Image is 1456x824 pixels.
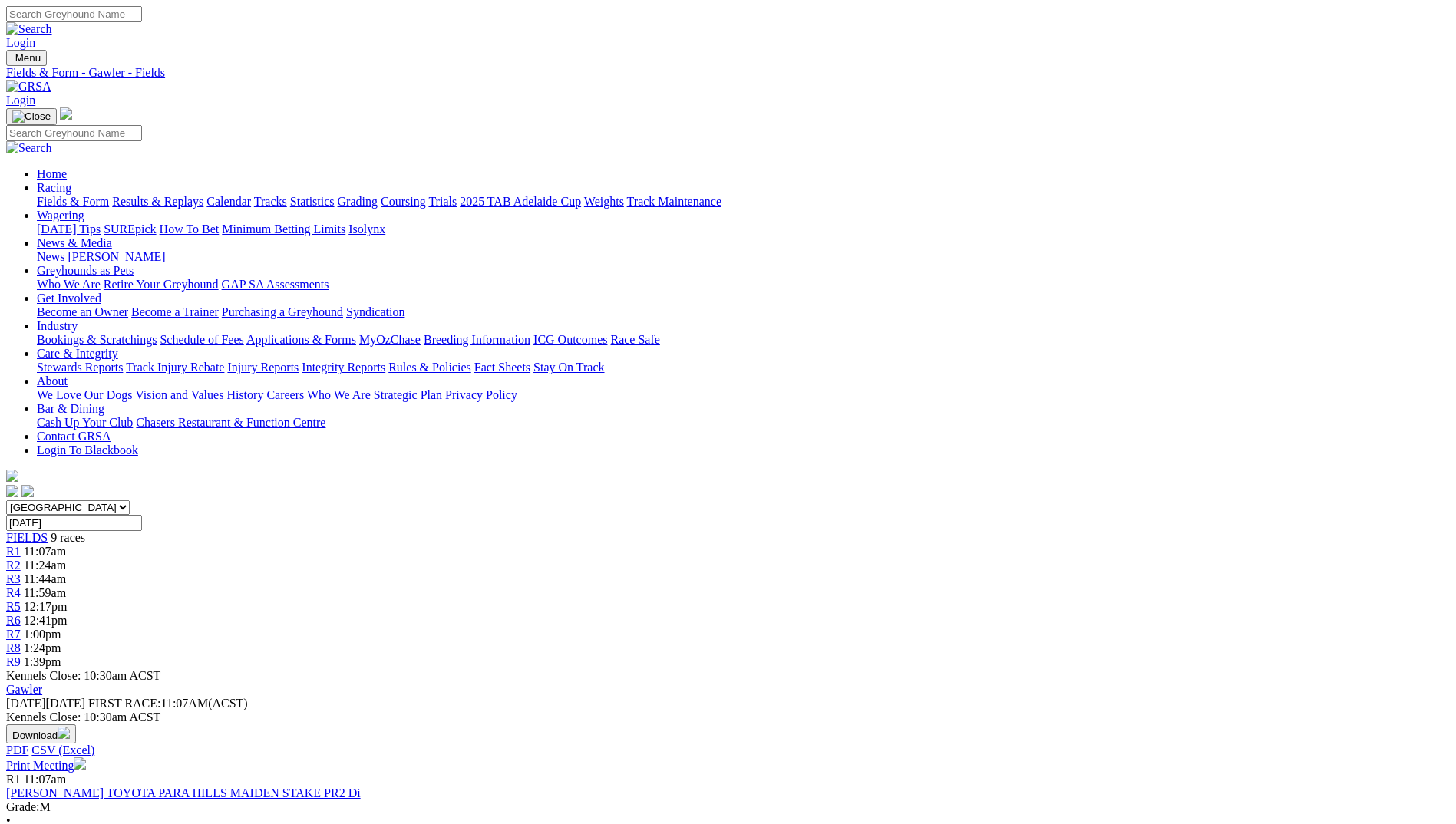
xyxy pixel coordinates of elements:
[37,181,71,194] a: Racing
[58,727,70,739] img: download.svg
[37,319,78,332] a: Industry
[37,264,134,277] a: Greyhounds as Pets
[533,333,607,346] a: ICG Outcomes
[37,416,1450,430] div: Bar & Dining
[104,222,156,236] a: SUREpick
[135,388,223,401] a: Vision and Values
[6,66,1450,80] a: Fields & Form - Gawler - Fields
[24,600,68,613] span: 12:17pm
[346,305,404,318] a: Syndication
[348,222,385,236] a: Isolynx
[31,743,94,756] a: CSV (Excel)
[6,743,1450,757] div: Download
[460,195,581,208] a: 2025 TAB Adelaide Cup
[6,628,21,641] a: R7
[6,108,57,125] button: Toggle navigation
[37,292,101,305] a: Get Involved
[37,443,138,456] a: Login To Blackbook
[37,305,1450,319] div: Get Involved
[6,586,21,599] a: R4
[627,195,721,208] a: Track Maintenance
[6,6,142,22] input: Search
[37,278,101,291] a: Who We Are
[37,250,1450,264] div: News & Media
[307,388,371,401] a: Who We Are
[424,333,530,346] a: Breeding Information
[37,209,84,222] a: Wagering
[37,388,1450,402] div: About
[584,195,624,208] a: Weights
[15,52,41,64] span: Menu
[290,195,335,208] a: Statistics
[104,278,219,291] a: Retire Your Greyhound
[160,333,243,346] a: Schedule of Fees
[6,22,52,36] img: Search
[51,531,85,544] span: 9 races
[6,600,21,613] a: R5
[6,80,51,94] img: GRSA
[37,374,68,387] a: About
[6,141,52,155] img: Search
[37,347,118,360] a: Care & Integrity
[6,683,42,696] a: Gawler
[6,773,21,786] span: R1
[37,195,1450,209] div: Racing
[6,470,18,482] img: logo-grsa-white.png
[6,669,160,682] span: Kennels Close: 10:30am ACST
[222,278,329,291] a: GAP SA Assessments
[24,545,66,558] span: 11:07am
[131,305,219,318] a: Become a Trainer
[6,572,21,585] span: R3
[136,416,325,429] a: Chasers Restaurant & Function Centre
[302,361,385,374] a: Integrity Reports
[24,586,66,599] span: 11:59am
[37,167,67,180] a: Home
[6,545,21,558] a: R1
[37,402,104,415] a: Bar & Dining
[6,559,21,572] span: R2
[246,333,356,346] a: Applications & Forms
[610,333,659,346] a: Race Safe
[112,195,203,208] a: Results & Replays
[6,800,1450,814] div: M
[222,222,345,236] a: Minimum Betting Limits
[24,572,66,585] span: 11:44am
[6,515,142,531] input: Select date
[6,485,18,497] img: facebook.svg
[6,641,21,654] span: R8
[6,786,361,799] a: [PERSON_NAME] TOYOTA PARA HILLS MAIDEN STAKE PR2 Di
[160,222,220,236] a: How To Bet
[12,110,51,123] img: Close
[338,195,378,208] a: Grading
[6,655,21,668] a: R9
[126,361,224,374] a: Track Injury Rebate
[68,250,165,263] a: [PERSON_NAME]
[88,697,248,710] span: 11:07AM(ACST)
[88,697,160,710] span: FIRST RACE:
[206,195,251,208] a: Calendar
[37,388,132,401] a: We Love Our Dogs
[24,655,61,668] span: 1:39pm
[37,416,133,429] a: Cash Up Your Club
[6,50,47,66] button: Toggle navigation
[388,361,471,374] a: Rules & Policies
[533,361,604,374] a: Stay On Track
[24,559,66,572] span: 11:24am
[24,614,68,627] span: 12:41pm
[74,757,86,770] img: printer.svg
[37,305,128,318] a: Become an Owner
[24,628,61,641] span: 1:00pm
[6,614,21,627] a: R6
[6,697,85,710] span: [DATE]
[428,195,457,208] a: Trials
[37,222,1450,236] div: Wagering
[24,641,61,654] span: 1:24pm
[359,333,421,346] a: MyOzChase
[6,531,48,544] a: FIELDS
[266,388,304,401] a: Careers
